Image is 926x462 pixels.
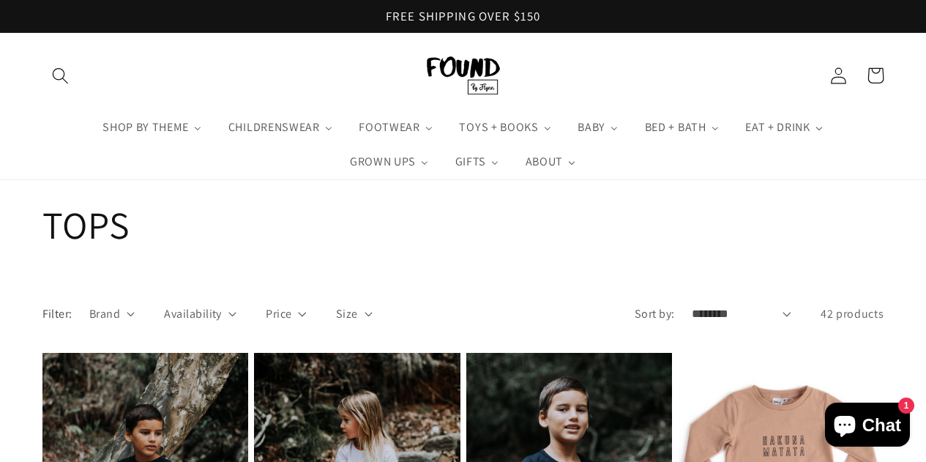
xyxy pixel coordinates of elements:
[225,120,321,135] span: CHILDRENSWEAR
[266,305,291,322] span: Price
[456,120,539,135] span: TOYS + BOOKS
[164,305,222,322] span: Availability
[523,154,564,169] span: ABOUT
[42,201,884,250] h1: TOPS
[215,110,346,145] a: CHILDRENSWEAR
[742,120,812,135] span: EAT + DRINK
[336,305,373,322] summary: Size
[42,305,72,322] h2: Filter:
[821,306,884,321] span: 42 products
[336,305,358,322] span: Size
[452,154,488,169] span: GIFTS
[89,305,135,322] summary: Brand
[632,110,733,145] a: BED + BATH
[164,305,236,322] summary: Availability
[447,110,565,145] a: TOYS + BOOKS
[642,120,708,135] span: BED + BATH
[89,305,120,322] span: Brand
[356,120,422,135] span: FOOTWEAR
[821,403,914,450] inbox-online-store-chat: Shopify online store chat
[89,110,215,145] a: SHOP BY THEME
[346,110,447,145] a: FOOTWEAR
[575,120,607,135] span: BABY
[337,145,442,180] a: GROWN UPS
[100,120,190,135] span: SHOP BY THEME
[266,305,306,322] summary: Price
[347,154,417,169] span: GROWN UPS
[442,145,512,180] a: GIFTS
[42,57,80,94] summary: Search
[512,145,589,180] a: ABOUT
[427,56,500,94] img: FOUND By Flynn logo
[732,110,836,145] a: EAT + DRINK
[635,306,675,321] label: Sort by:
[565,110,632,145] a: BABY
